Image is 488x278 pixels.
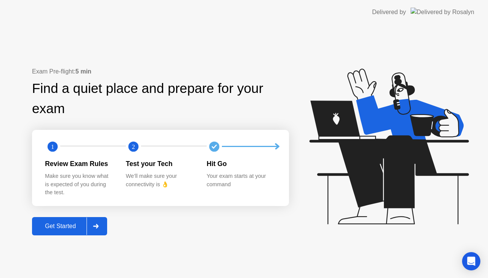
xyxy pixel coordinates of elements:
div: Find a quiet place and prepare for your exam [32,78,289,119]
b: 5 min [75,68,91,75]
text: 2 [132,143,135,150]
div: Hit Go [207,159,275,169]
div: Open Intercom Messenger [462,252,480,270]
div: Delivered by [372,8,406,17]
div: Get Started [34,223,87,230]
text: 1 [51,143,54,150]
img: Delivered by Rosalyn [411,8,474,16]
button: Get Started [32,217,107,235]
div: Exam Pre-flight: [32,67,289,76]
div: Test your Tech [126,159,194,169]
div: We’ll make sure your connectivity is 👌 [126,172,194,189]
div: Your exam starts at your command [207,172,275,189]
div: Review Exam Rules [45,159,114,169]
div: Make sure you know what is expected of you during the test. [45,172,114,197]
